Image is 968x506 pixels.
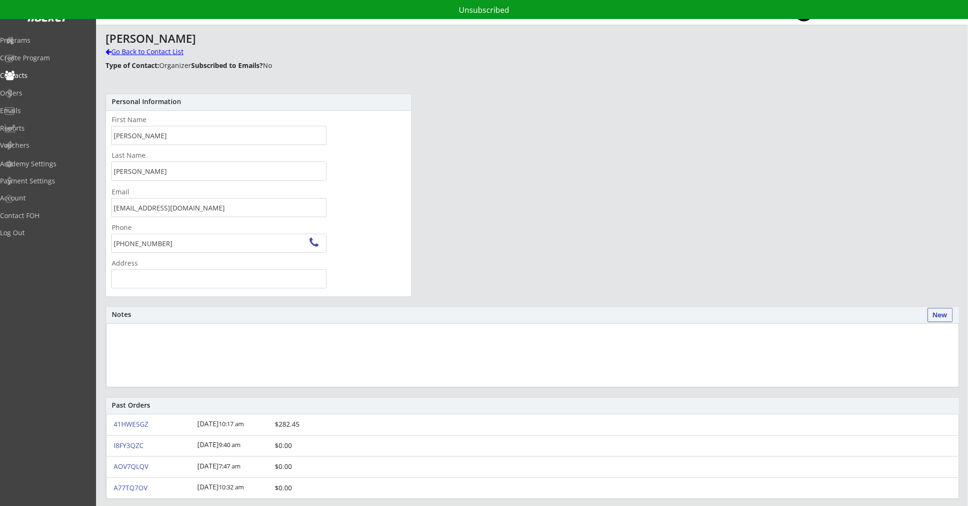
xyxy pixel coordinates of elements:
[114,442,192,449] div: I8FY3QZC
[106,33,730,44] div: [PERSON_NAME]
[112,189,327,195] div: Email
[275,421,326,428] div: $282.45
[219,440,241,449] font: 9:40 am
[114,463,192,471] a: AOV7QLQV
[275,485,326,491] div: $0.00
[928,308,953,322] button: New
[219,420,244,428] font: 10:17 am
[197,478,266,499] div: [DATE]
[112,98,406,105] div: Personal Information
[112,152,170,159] div: Last Name
[112,311,953,318] div: Notes
[112,224,170,231] div: Phone
[114,421,192,429] a: 41HWE5GZ
[114,485,192,491] div: A77TQ7OV
[275,442,326,449] div: $0.00
[106,47,228,57] div: Go Back to Contact List
[114,442,192,450] a: I8FY3QZC
[112,260,170,267] div: Address
[114,485,192,492] a: A77TQ7OV
[106,59,311,71] div: Organizer No
[197,457,266,478] div: [DATE]
[219,483,244,491] font: 10:32 am
[219,462,241,470] font: 7:47 am
[114,463,192,470] div: AOV7QLQV
[112,116,170,123] div: First Name
[197,436,266,457] div: [DATE]
[112,402,953,409] div: Past Orders
[191,61,263,70] strong: Subscribed to Emails?
[114,421,192,428] div: 41HWE5GZ
[106,61,159,70] strong: Type of Contact:
[275,463,326,470] div: $0.00
[197,414,266,436] div: [DATE]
